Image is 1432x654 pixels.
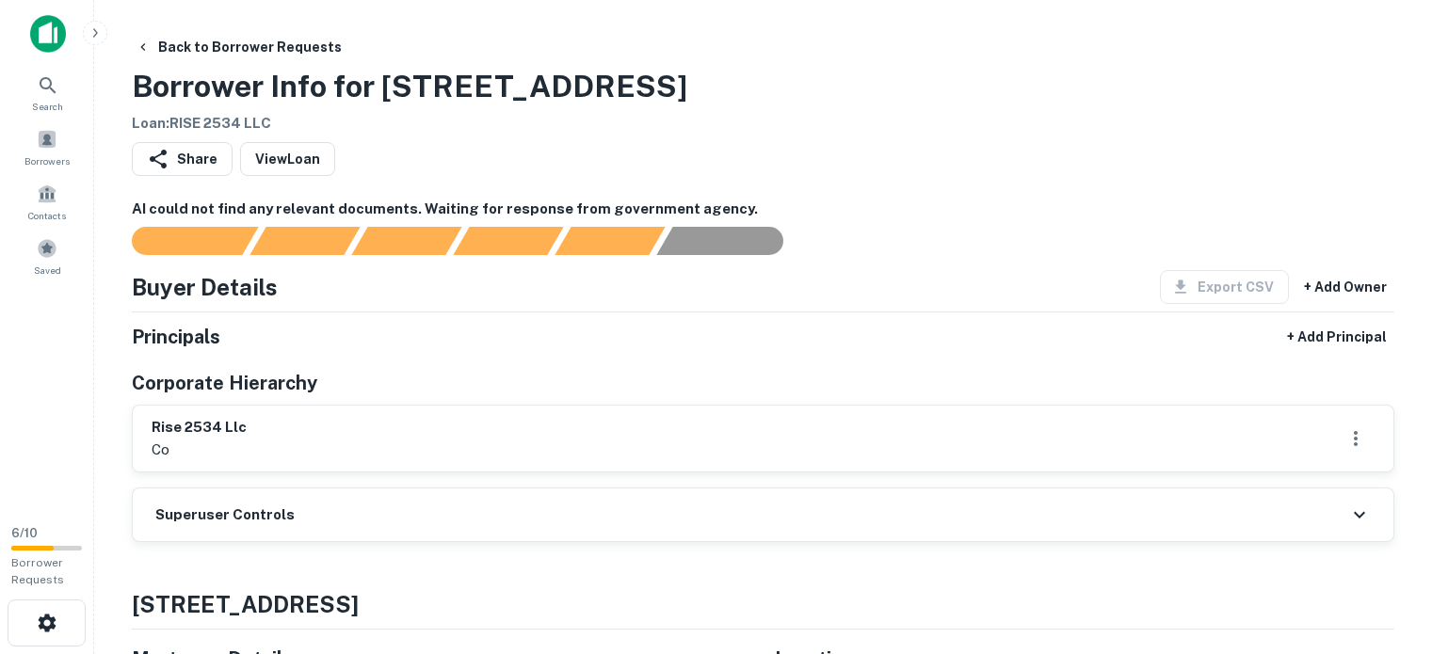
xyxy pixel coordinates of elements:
[240,142,335,176] a: ViewLoan
[155,504,295,526] h6: Superuser Controls
[6,231,88,281] a: Saved
[30,15,66,53] img: capitalize-icon.png
[109,227,250,255] div: Sending borrower request to AI...
[132,369,317,397] h5: Corporate Hierarchy
[28,208,66,223] span: Contacts
[32,99,63,114] span: Search
[152,417,247,439] h6: rise 2534 llc
[132,587,1394,621] h4: [STREET_ADDRESS]
[555,227,665,255] div: Principals found, still searching for contact information. This may take time...
[132,323,220,351] h5: Principals
[453,227,563,255] div: Principals found, AI now looking for contact information...
[34,263,61,278] span: Saved
[132,199,1394,220] h6: AI could not find any relevant documents. Waiting for response from government agency.
[6,67,88,118] a: Search
[132,64,687,109] h3: Borrower Info for [STREET_ADDRESS]
[128,30,349,64] button: Back to Borrower Requests
[1279,320,1394,354] button: + Add Principal
[152,439,247,461] p: co
[132,270,278,304] h4: Buyer Details
[6,176,88,227] a: Contacts
[11,556,64,586] span: Borrower Requests
[132,113,687,135] h6: Loan : RISE 2534 LLC
[11,526,38,540] span: 6 / 10
[6,121,88,172] a: Borrowers
[1296,270,1394,304] button: + Add Owner
[351,227,461,255] div: Documents found, AI parsing details...
[24,153,70,168] span: Borrowers
[657,227,806,255] div: AI fulfillment process complete.
[249,227,360,255] div: Your request is received and processing...
[132,142,233,176] button: Share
